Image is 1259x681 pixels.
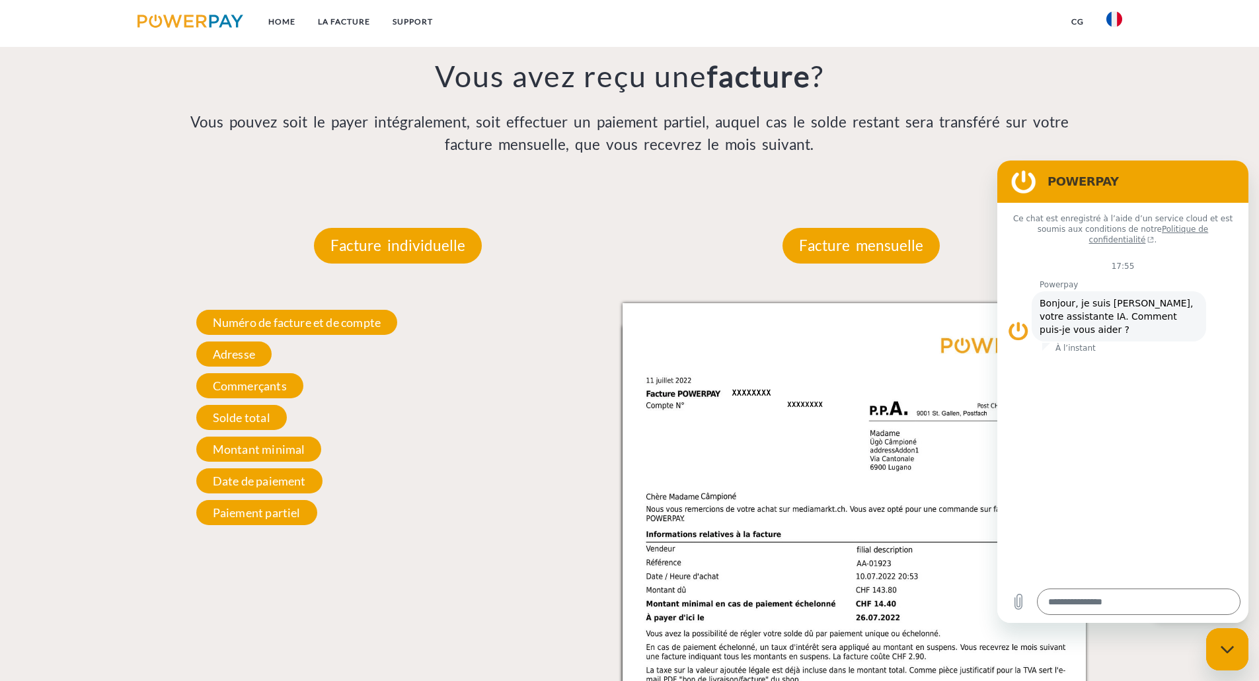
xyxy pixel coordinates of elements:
[196,405,287,430] span: Solde total
[196,500,317,525] span: Paiement partiel
[196,437,322,462] span: Montant minimal
[137,15,244,28] img: logo-powerpay.svg
[381,10,444,34] a: Support
[307,10,381,34] a: LA FACTURE
[196,468,323,493] span: Date de paiement
[196,341,272,367] span: Adresse
[257,10,307,34] a: Home
[196,310,397,335] span: Numéro de facture et de compte
[167,111,1093,156] p: Vous pouvez soit le payer intégralement, soit effectuer un paiement partiel, auquel cas le solde ...
[196,373,303,398] span: Commerçants
[1060,10,1095,34] a: CG
[997,161,1248,623] iframe: Fenêtre de messagerie
[707,58,811,94] b: facture
[167,57,1093,94] h3: Vous avez reçu une ?
[782,228,940,264] p: Facture mensuelle
[314,228,482,264] p: Facture individuelle
[1206,628,1248,670] iframe: Bouton de lancement de la fenêtre de messagerie, conversation en cours
[1106,11,1122,27] img: fr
